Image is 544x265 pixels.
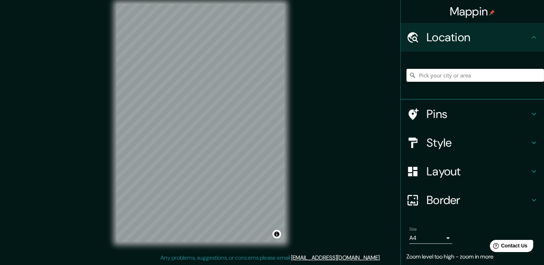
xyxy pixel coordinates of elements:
div: Style [401,128,544,157]
div: . [381,254,382,262]
h4: Pins [427,107,530,121]
img: pin-icon.png [489,10,495,15]
h4: Mappin [450,4,495,19]
a: [EMAIL_ADDRESS][DOMAIN_NAME] [292,254,380,261]
h4: Style [427,136,530,150]
h4: Location [427,30,530,44]
input: Pick your city or area [406,69,544,82]
label: Size [409,226,417,232]
h4: Border [427,193,530,207]
div: Border [401,186,544,214]
div: Location [401,23,544,52]
p: Any problems, suggestions, or concerns please email . [161,254,381,262]
div: Pins [401,100,544,128]
div: . [382,254,384,262]
p: Zoom level too high - zoom in more [406,252,538,261]
h4: Layout [427,164,530,179]
canvas: Map [116,4,285,242]
button: Toggle attribution [273,230,281,238]
div: A4 [409,232,452,244]
div: Layout [401,157,544,186]
iframe: Help widget launcher [480,237,536,257]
